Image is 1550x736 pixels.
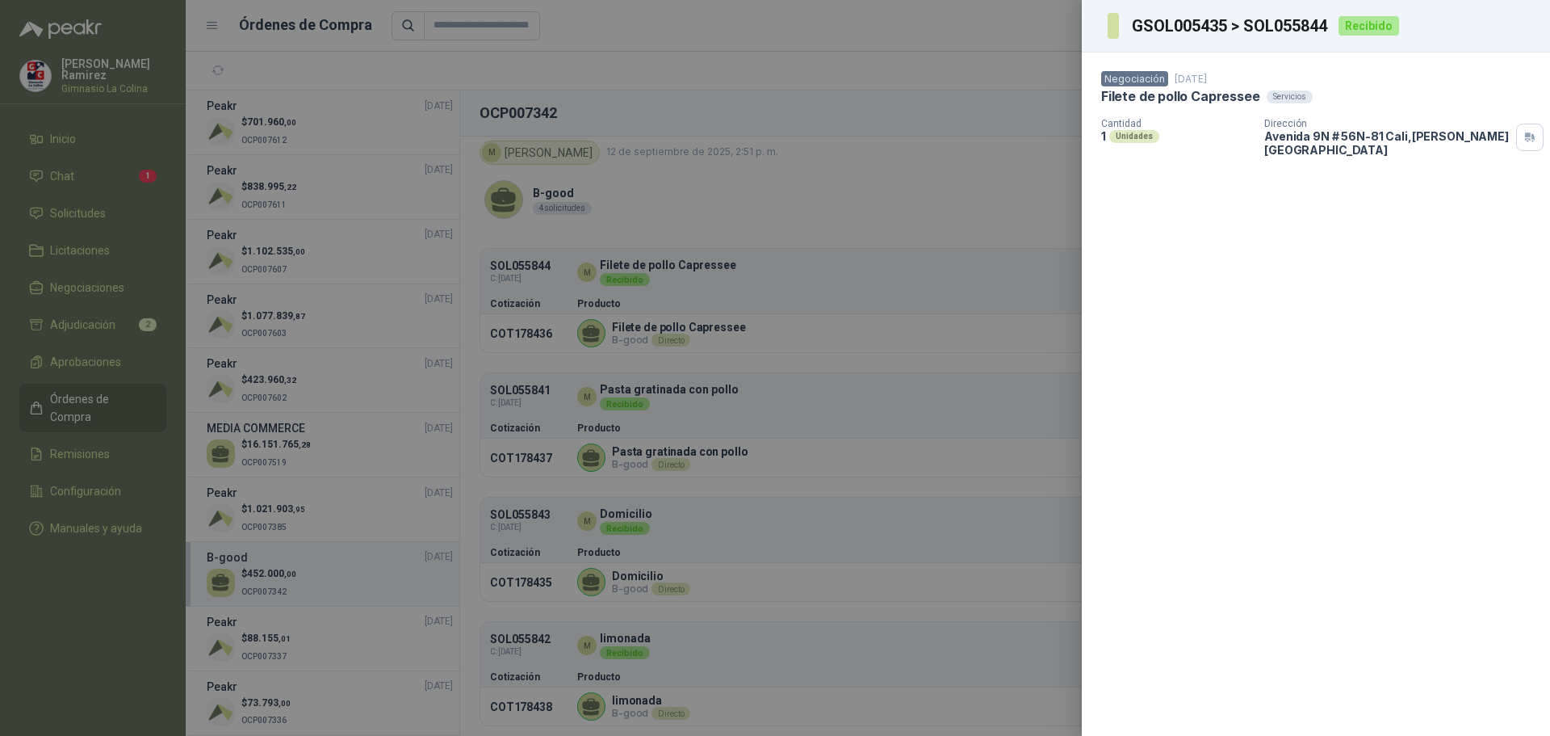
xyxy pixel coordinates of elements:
[1132,18,1329,34] h3: GSOL005435 > SOL055844
[1101,71,1168,86] span: Negociación
[1101,88,1260,105] p: Filete de pollo Capressee
[1101,72,1168,85] a: Negociación
[1175,73,1207,85] p: [DATE]
[1264,129,1510,157] p: Avenida 9N # 56N-81 Cali , [PERSON_NAME][GEOGRAPHIC_DATA]
[1267,90,1313,103] div: Servicios
[1101,129,1106,143] p: 1
[1338,16,1399,36] div: Recibido
[1101,118,1251,129] p: Cantidad
[1264,118,1510,129] p: Dirección
[1109,130,1159,143] div: Unidades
